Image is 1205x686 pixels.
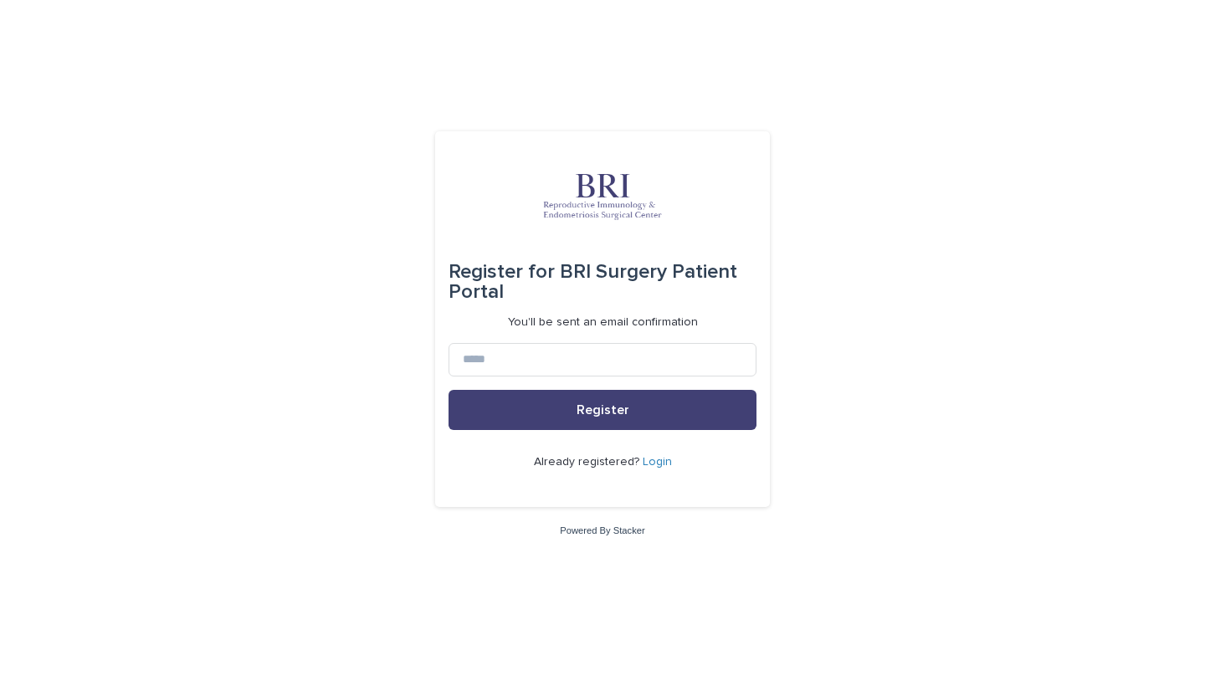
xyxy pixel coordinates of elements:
[643,456,672,468] a: Login
[449,248,756,315] div: BRI Surgery Patient Portal
[577,403,629,417] span: Register
[449,262,555,282] span: Register for
[449,390,756,430] button: Register
[508,315,698,330] p: You'll be sent an email confirmation
[534,456,643,468] span: Already registered?
[560,525,644,535] a: Powered By Stacker
[502,171,703,222] img: oRmERfgFTTevZZKagoCM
